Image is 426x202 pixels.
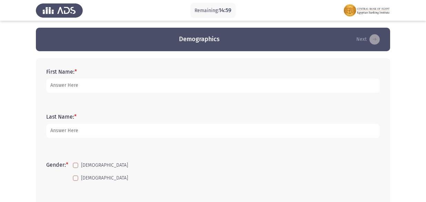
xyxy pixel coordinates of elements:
span: [DEMOGRAPHIC_DATA] [81,161,128,169]
button: load next page [354,34,382,45]
label: First Name: [46,68,77,75]
h3: Demographics [179,35,220,44]
input: add answer text [46,124,380,138]
p: Remaining: [195,6,231,15]
span: 14:59 [219,7,231,13]
img: Assess Talent Management logo [36,1,83,20]
input: add answer text [46,79,380,93]
img: Assessment logo of FOCUS Assessment 3 Modules EN [343,1,390,20]
span: [DEMOGRAPHIC_DATA] [81,174,128,182]
label: Last Name: [46,113,77,120]
label: Gender: [46,162,68,168]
